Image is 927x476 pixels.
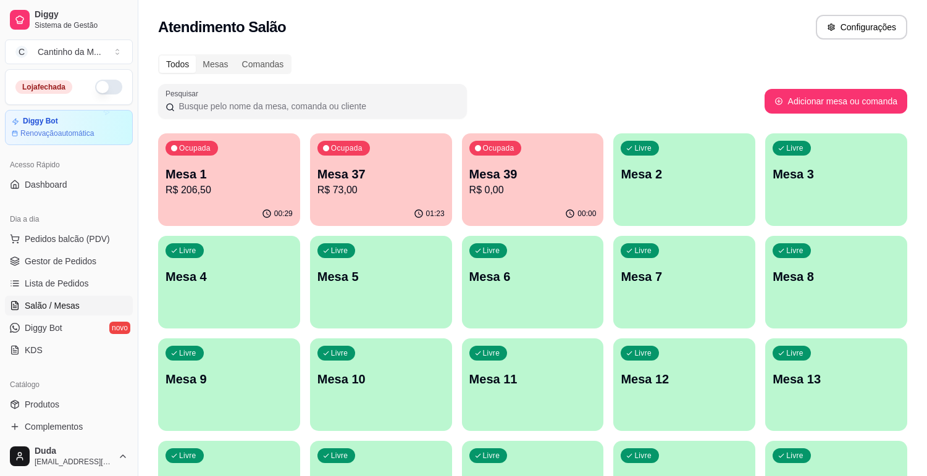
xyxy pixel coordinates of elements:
p: Mesa 37 [317,165,445,183]
span: Produtos [25,398,59,411]
p: Livre [331,246,348,256]
label: Pesquisar [166,88,203,99]
button: Configurações [816,15,907,40]
p: Livre [786,451,803,461]
button: LivreMesa 3 [765,133,907,226]
a: Diggy BotRenovaçãoautomática [5,110,133,145]
button: Duda[EMAIL_ADDRESS][DOMAIN_NAME] [5,441,133,471]
p: Mesa 8 [773,268,900,285]
span: Pedidos balcão (PDV) [25,233,110,245]
div: Catálogo [5,375,133,395]
p: R$ 206,50 [166,183,293,198]
button: LivreMesa 11 [462,338,604,431]
div: Todos [159,56,196,73]
p: Mesa 9 [166,370,293,388]
p: Mesa 10 [317,370,445,388]
a: Gestor de Pedidos [5,251,133,271]
span: [EMAIL_ADDRESS][DOMAIN_NAME] [35,457,113,467]
p: Livre [483,246,500,256]
span: Dashboard [25,178,67,191]
p: Mesa 3 [773,165,900,183]
span: Lista de Pedidos [25,277,89,290]
div: Dia a dia [5,209,133,229]
button: LivreMesa 2 [613,133,755,226]
span: Sistema de Gestão [35,20,128,30]
p: Mesa 1 [166,165,293,183]
button: LivreMesa 13 [765,338,907,431]
button: OcupadaMesa 37R$ 73,0001:23 [310,133,452,226]
a: Dashboard [5,175,133,194]
a: Produtos [5,395,133,414]
p: R$ 73,00 [317,183,445,198]
p: Livre [331,348,348,358]
p: Livre [786,348,803,358]
div: Comandas [235,56,291,73]
span: C [15,46,28,58]
p: Livre [634,246,652,256]
p: Mesa 39 [469,165,597,183]
p: Livre [179,451,196,461]
div: Cantinho da M ... [38,46,101,58]
p: Livre [634,143,652,153]
p: Mesa 2 [621,165,748,183]
button: Select a team [5,40,133,64]
span: Diggy [35,9,128,20]
button: LivreMesa 12 [613,338,755,431]
button: LivreMesa 9 [158,338,300,431]
div: Acesso Rápido [5,155,133,175]
p: Livre [786,143,803,153]
button: LivreMesa 8 [765,236,907,328]
p: Livre [179,348,196,358]
span: Complementos [25,420,83,433]
a: Lista de Pedidos [5,273,133,293]
article: Renovação automática [20,128,94,138]
a: DiggySistema de Gestão [5,5,133,35]
input: Pesquisar [175,100,459,112]
p: 01:23 [426,209,445,219]
span: Salão / Mesas [25,299,80,312]
a: Complementos [5,417,133,436]
span: Gestor de Pedidos [25,255,96,267]
p: Ocupada [179,143,211,153]
p: R$ 0,00 [469,183,597,198]
p: 00:29 [274,209,293,219]
p: Livre [331,451,348,461]
div: Loja fechada [15,80,72,94]
p: Livre [634,348,652,358]
p: Mesa 13 [773,370,900,388]
p: Ocupada [483,143,514,153]
p: Mesa 7 [621,268,748,285]
p: Mesa 12 [621,370,748,388]
span: Diggy Bot [25,322,62,334]
a: Salão / Mesas [5,296,133,315]
h2: Atendimento Salão [158,17,286,37]
p: Livre [786,246,803,256]
p: Livre [483,348,500,358]
p: Livre [179,246,196,256]
p: Mesa 11 [469,370,597,388]
p: Mesa 6 [469,268,597,285]
a: KDS [5,340,133,360]
button: LivreMesa 10 [310,338,452,431]
button: LivreMesa 6 [462,236,604,328]
button: OcupadaMesa 1R$ 206,5000:29 [158,133,300,226]
button: Alterar Status [95,80,122,94]
button: LivreMesa 7 [613,236,755,328]
span: KDS [25,344,43,356]
p: Livre [634,451,652,461]
p: Mesa 4 [166,268,293,285]
p: Livre [483,451,500,461]
article: Diggy Bot [23,117,58,126]
p: 00:00 [577,209,596,219]
button: Pedidos balcão (PDV) [5,229,133,249]
p: Ocupada [331,143,363,153]
button: OcupadaMesa 39R$ 0,0000:00 [462,133,604,226]
button: LivreMesa 4 [158,236,300,328]
p: Mesa 5 [317,268,445,285]
div: Mesas [196,56,235,73]
a: Diggy Botnovo [5,318,133,338]
span: Duda [35,446,113,457]
button: LivreMesa 5 [310,236,452,328]
button: Adicionar mesa ou comanda [765,89,907,114]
